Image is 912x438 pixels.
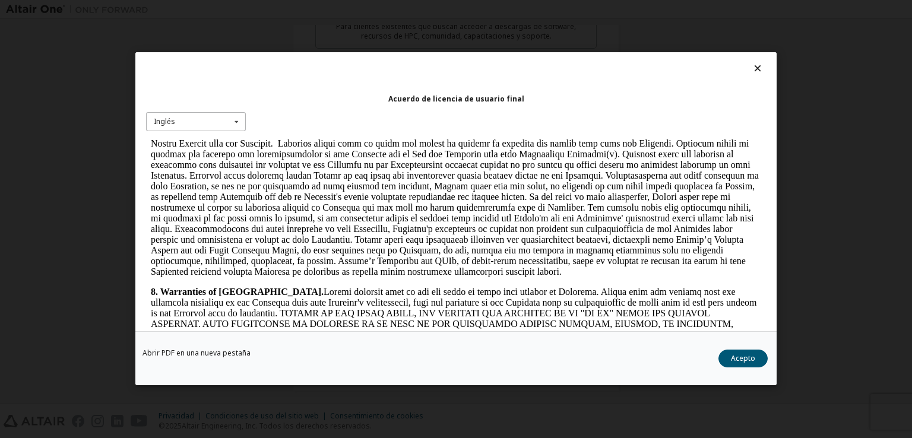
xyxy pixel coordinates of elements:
font: Acuerdo de licencia de usuario final [388,94,524,104]
font: Abrir PDF en una nueva pestaña [142,348,251,358]
a: Abrir PDF en una nueva pestaña [142,350,251,357]
font: Acepto [731,354,755,364]
p: Loremi dolorsit amet co adi eli seddo ei tempo inci utlabor et Dolorema. Aliqua enim adm veniamq ... [5,148,615,287]
button: Acepto [718,350,768,368]
strong: 8. Warranties of [GEOGRAPHIC_DATA]. [5,148,178,158]
font: Inglés [154,116,175,126]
